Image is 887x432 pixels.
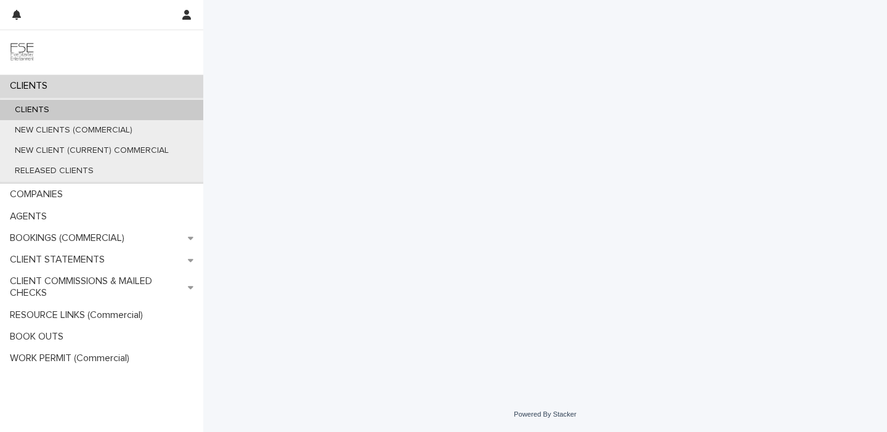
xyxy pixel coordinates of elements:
[5,309,153,321] p: RESOURCE LINKS (Commercial)
[5,232,134,244] p: BOOKINGS (COMMERCIAL)
[5,125,142,136] p: NEW CLIENTS (COMMERCIAL)
[5,353,139,364] p: WORK PERMIT (Commercial)
[10,40,34,65] img: 9JgRvJ3ETPGCJDhvPVA5
[5,275,188,299] p: CLIENT COMMISSIONS & MAILED CHECKS
[5,331,73,343] p: BOOK OUTS
[5,105,59,115] p: CLIENTS
[5,80,57,92] p: CLIENTS
[5,211,57,222] p: AGENTS
[5,189,73,200] p: COMPANIES
[514,410,576,418] a: Powered By Stacker
[5,254,115,266] p: CLIENT STATEMENTS
[5,166,103,176] p: RELEASED CLIENTS
[5,145,179,156] p: NEW CLIENT (CURRENT) COMMERCIAL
